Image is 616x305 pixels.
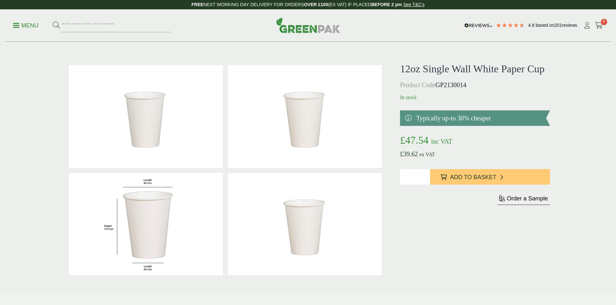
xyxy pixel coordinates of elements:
[583,22,591,29] i: My Account
[400,63,550,75] h1: 12oz Single Wall White Paper Cup
[450,174,496,181] span: Add to Basket
[595,21,603,30] a: 0
[497,195,550,205] button: Order a Sample
[400,80,550,90] p: GP2130014
[496,22,525,28] div: 4.79 Stars
[528,23,535,28] span: 4.8
[13,22,38,28] a: Menu
[403,2,425,7] a: See T&C's
[431,138,452,145] span: inc VAT
[400,150,403,158] span: £
[13,22,38,29] p: Menu
[276,17,340,33] img: GreenPak Supplies
[400,81,435,88] span: Product Code
[228,173,382,276] img: 12oz Single Wall White Paper Cup Full Case Of 0
[191,2,203,7] strong: FREE
[419,152,435,157] span: ex VAT
[400,134,428,146] bdi: 47.54
[554,23,562,28] span: 201
[464,23,492,28] img: REVIEWS.io
[69,173,223,276] img: WhiteCup_12oz
[601,19,607,25] span: 0
[430,169,550,185] button: Add to Basket
[400,94,550,101] p: In stock
[69,65,223,168] img: DSC_9763a
[562,23,577,28] span: reviews
[507,195,548,202] span: Order a Sample
[400,150,418,158] bdi: 39.62
[228,65,382,168] img: 12oz Single Wall White Paper Cup 0
[595,22,603,29] i: Cart
[400,134,405,146] span: £
[536,23,555,28] span: Based on
[371,2,402,7] strong: BEFORE 2 pm
[304,2,328,7] strong: OVER £100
